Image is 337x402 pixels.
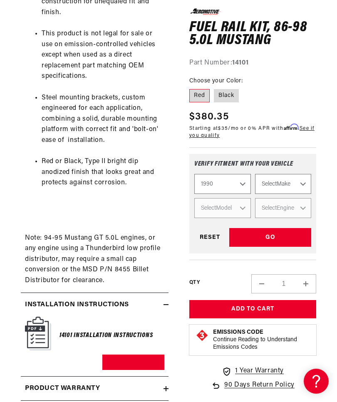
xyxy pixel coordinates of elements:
span: 90 Days Return Policy [224,380,295,391]
label: Red [189,89,210,102]
a: Download PDF [102,355,164,370]
h6: 14101 Installation Instructions [59,330,153,341]
img: Emissions code [196,329,209,342]
label: QTY [189,279,200,286]
li: Red or Black, Type II bright dip anodized finish that looks great and protects against corrosion. [42,156,164,189]
div: Part Number: [189,57,316,68]
a: 1 Year Warranty [222,366,284,377]
div: Verify fitment with your vehicle [194,161,311,174]
span: 1 Year Warranty [235,366,284,377]
span: $35 [218,126,228,131]
select: Model [194,198,251,218]
li: This product is not legal for sale or use on emission-controlled vehicles except when used as a d... [42,29,164,82]
h2: Installation Instructions [25,300,129,310]
h1: Fuel Rail Kit, 86-98 5.0L Mustang [189,21,316,47]
img: Instruction Manual [25,317,51,350]
strong: Emissions Code [213,329,263,335]
h2: Product warranty [25,383,100,394]
p: Starting at /mo or 0% APR with . [189,124,316,139]
summary: Product warranty [21,377,168,401]
summary: Installation Instructions [21,293,168,317]
strong: 14101 [232,59,248,66]
p: Continue Reading to Understand Emissions Codes [213,336,310,351]
legend: Choose your Color: [189,77,243,85]
button: Emissions CodeContinue Reading to Understand Emissions Codes [213,329,310,351]
button: Add to Cart [189,300,316,319]
select: Make [255,174,312,194]
div: Reset [194,228,225,247]
span: $380.35 [189,109,229,124]
label: Black [214,89,239,102]
li: Steel mounting brackets, custom engineered for each application, combining a solid, durable mount... [42,93,164,146]
a: 90 Days Return Policy [211,380,295,391]
span: Affirm [284,124,298,130]
select: Year [194,174,251,194]
select: Engine [255,198,312,218]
